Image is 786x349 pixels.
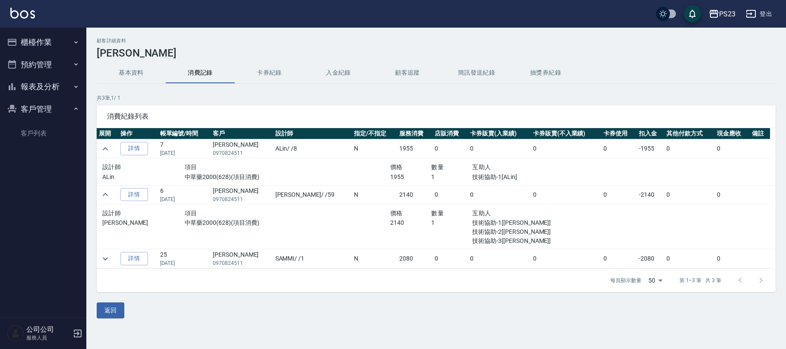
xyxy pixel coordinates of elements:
[715,249,750,268] td: 0
[637,128,664,139] th: 扣入金
[97,302,124,318] button: 返回
[645,269,666,292] div: 50
[185,163,197,170] span: 項目
[213,195,271,203] p: 0970824511
[397,249,432,268] td: 2080
[531,128,601,139] th: 卡券販賣(不入業績)
[102,163,121,170] span: 設計師
[213,149,271,157] p: 0970824511
[684,5,701,22] button: save
[750,128,770,139] th: 備註
[705,5,739,23] button: PS23
[664,139,714,158] td: 0
[352,128,397,139] th: 指定/不指定
[373,63,442,83] button: 顧客追蹤
[211,249,273,268] td: [PERSON_NAME]
[637,139,664,158] td: -1955
[719,9,735,19] div: PS23
[273,139,352,158] td: ALin / /8
[273,249,352,268] td: SAMMI / /1
[397,185,432,204] td: 2140
[97,38,776,44] h2: 顧客詳細資料
[601,249,637,268] td: 0
[185,173,390,182] p: 中草藥2000(628)(項目消費)
[397,128,432,139] th: 服務消費
[99,188,112,201] button: expand row
[531,185,601,204] td: 0
[107,112,765,121] span: 消費紀錄列表
[185,218,390,227] p: 中草藥2000(628)(項目消費)
[431,173,472,182] p: 1
[7,325,24,342] img: Person
[3,123,83,143] a: 客戶列表
[468,128,531,139] th: 卡券販賣(入業績)
[26,334,70,342] p: 服務人員
[601,128,637,139] th: 卡券使用
[97,94,776,102] p: 共 3 筆, 1 / 1
[120,142,148,155] a: 詳情
[160,259,209,267] p: [DATE]
[442,63,511,83] button: 簡訊發送紀錄
[3,75,83,98] button: 報表及分析
[468,249,531,268] td: 0
[160,195,209,203] p: [DATE]
[166,63,235,83] button: 消費記錄
[472,227,596,236] p: 技術協助-2[[PERSON_NAME]]
[352,185,397,204] td: N
[601,185,637,204] td: 0
[664,128,714,139] th: 其他付款方式
[431,210,444,217] span: 數量
[102,173,185,182] p: ALin
[97,128,118,139] th: 展開
[742,6,776,22] button: 登出
[97,47,776,59] h3: [PERSON_NAME]
[531,139,601,158] td: 0
[99,252,112,265] button: expand row
[235,63,304,83] button: 卡券紀錄
[120,252,148,265] a: 詳情
[102,210,121,217] span: 設計師
[273,185,352,204] td: [PERSON_NAME] / /59
[158,128,211,139] th: 帳單編號/時間
[3,98,83,120] button: 客戶管理
[637,249,664,268] td: -2080
[304,63,373,83] button: 入金紀錄
[26,325,70,334] h5: 公司公司
[432,249,468,268] td: 0
[211,185,273,204] td: [PERSON_NAME]
[432,128,468,139] th: 店販消費
[102,218,185,227] p: [PERSON_NAME]
[160,149,209,157] p: [DATE]
[158,185,211,204] td: 6
[432,185,468,204] td: 0
[390,163,403,170] span: 價格
[637,185,664,204] td: -2140
[10,8,35,19] img: Logo
[511,63,580,83] button: 抽獎券紀錄
[390,173,431,182] p: 1955
[715,128,750,139] th: 現金應收
[213,259,271,267] p: 0970824511
[390,218,431,227] p: 2140
[273,128,352,139] th: 設計師
[468,185,531,204] td: 0
[352,249,397,268] td: N
[610,277,641,284] p: 每頁顯示數量
[664,185,714,204] td: 0
[472,173,596,182] p: 技術協助-1[ALin]
[472,236,596,245] p: 技術協助-3[[PERSON_NAME]]
[472,163,491,170] span: 互助人
[390,210,403,217] span: 價格
[3,53,83,76] button: 預約管理
[679,277,721,284] p: 第 1–3 筆 共 3 筆
[431,163,444,170] span: 數量
[211,128,273,139] th: 客戶
[468,139,531,158] td: 0
[99,142,112,155] button: expand row
[352,139,397,158] td: N
[158,249,211,268] td: 25
[664,249,714,268] td: 0
[432,139,468,158] td: 0
[601,139,637,158] td: 0
[715,185,750,204] td: 0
